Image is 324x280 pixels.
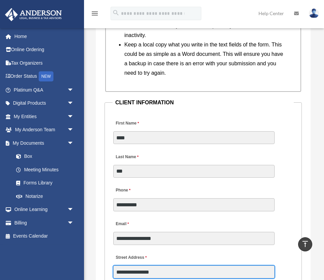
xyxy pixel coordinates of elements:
a: Digital Productsarrow_drop_down [5,97,84,110]
label: Street Address [113,253,177,262]
i: vertical_align_top [301,240,309,248]
span: arrow_drop_down [67,216,81,230]
a: Home [5,30,84,43]
img: Anderson Advisors Platinum Portal [3,8,64,21]
i: menu [91,9,99,17]
i: search [112,9,120,16]
a: Platinum Q&Aarrow_drop_down [5,83,84,97]
label: Email [113,220,130,229]
span: arrow_drop_down [67,110,81,124]
label: First Name [113,119,140,128]
legend: CLIENT INFORMATION [113,98,294,107]
div: NEW [39,71,53,81]
span: arrow_drop_down [67,97,81,110]
a: Forms Library [9,176,84,190]
a: Notarize [9,189,84,203]
span: arrow_drop_down [67,83,81,97]
span: arrow_drop_down [67,203,81,217]
a: vertical_align_top [298,237,312,251]
img: User Pic [309,8,319,18]
a: Tax Organizers [5,56,84,70]
label: Phone [113,186,132,195]
a: menu [91,12,99,17]
a: Online Ordering [5,43,84,57]
span: arrow_drop_down [67,136,81,150]
a: Billingarrow_drop_down [5,216,84,230]
a: Meeting Minutes [9,163,81,176]
label: Last Name [113,152,140,162]
span: arrow_drop_down [67,123,81,137]
a: Events Calendar [5,230,84,243]
a: My Entitiesarrow_drop_down [5,110,84,123]
li: Your user session may time out unexpectedly after several hours of inactivity. [124,21,287,40]
a: My Anderson Teamarrow_drop_down [5,123,84,137]
li: Keep a local copy what you write in the text fields of the form. This could be as simple as a Wor... [124,40,287,78]
a: Order StatusNEW [5,70,84,83]
a: Box [9,150,84,163]
a: My Documentsarrow_drop_down [5,136,84,150]
a: Online Learningarrow_drop_down [5,203,84,216]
